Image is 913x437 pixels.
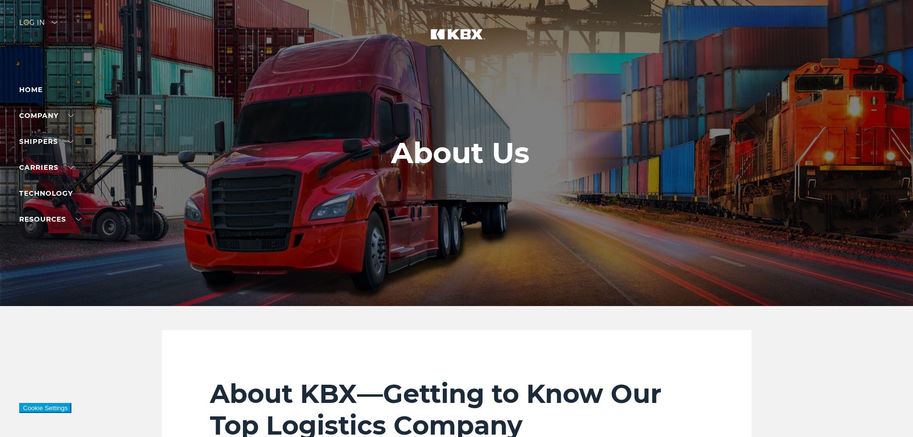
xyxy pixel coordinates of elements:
a: RESOURCES [19,215,81,224]
a: SHIPPERS [19,137,73,146]
a: Carriers [19,163,74,172]
img: kbx logo [421,19,493,61]
h1: About Us [391,137,530,169]
a: Home [19,85,43,94]
img: arrow [52,21,58,24]
a: Technology [19,189,73,198]
div: Log in [19,19,58,33]
a: Company [19,111,74,120]
button: Cookie Settings [19,403,71,413]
